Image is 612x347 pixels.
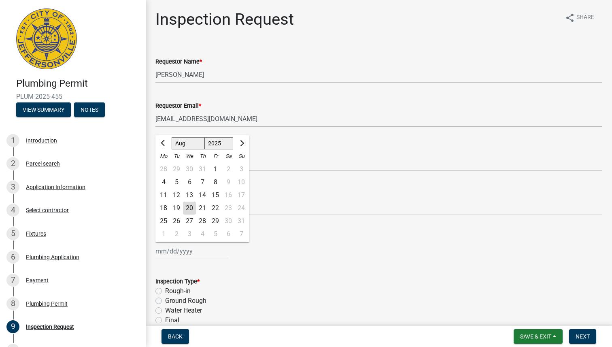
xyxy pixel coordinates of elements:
[157,228,170,241] div: 1
[26,324,74,330] div: Inspection Request
[196,228,209,241] div: Thursday, September 4, 2025
[235,150,248,163] div: Su
[559,10,601,26] button: shareShare
[155,103,201,109] label: Requestor Email
[26,207,69,213] div: Select contractor
[209,202,222,215] div: Friday, August 22, 2025
[209,189,222,202] div: Friday, August 15, 2025
[157,189,170,202] div: Monday, August 11, 2025
[161,329,189,344] button: Back
[183,189,196,202] div: 13
[196,215,209,228] div: Thursday, August 28, 2025
[157,202,170,215] div: Monday, August 18, 2025
[165,306,202,315] label: Water Heater
[16,78,139,89] h4: Plumbing Permit
[196,189,209,202] div: Thursday, August 14, 2025
[157,150,170,163] div: Mo
[236,137,246,150] button: Next month
[576,13,594,23] span: Share
[172,137,204,149] select: Select month
[196,202,209,215] div: 21
[165,296,206,306] label: Ground Rough
[168,333,183,340] span: Back
[170,228,183,241] div: Tuesday, September 2, 2025
[6,274,19,287] div: 7
[6,297,19,310] div: 8
[183,176,196,189] div: 6
[209,150,222,163] div: Fr
[157,163,170,176] div: 28
[6,320,19,333] div: 9
[183,228,196,241] div: 3
[196,163,209,176] div: 31
[170,189,183,202] div: 12
[6,227,19,240] div: 5
[209,176,222,189] div: Friday, August 8, 2025
[157,176,170,189] div: Monday, August 4, 2025
[183,163,196,176] div: 30
[183,176,196,189] div: Wednesday, August 6, 2025
[204,137,234,149] select: Select year
[159,137,168,150] button: Previous month
[16,102,71,117] button: View Summary
[170,202,183,215] div: 19
[6,157,19,170] div: 2
[6,134,19,147] div: 1
[6,204,19,217] div: 4
[209,176,222,189] div: 8
[196,176,209,189] div: 7
[209,163,222,176] div: 1
[196,215,209,228] div: 28
[16,9,77,69] img: City of Jeffersonville, Indiana
[183,228,196,241] div: Wednesday, September 3, 2025
[170,176,183,189] div: Tuesday, August 5, 2025
[26,301,68,307] div: Plumbing Permit
[157,228,170,241] div: Monday, September 1, 2025
[26,184,85,190] div: Application Information
[157,176,170,189] div: 4
[209,215,222,228] div: 29
[74,102,105,117] button: Notes
[170,202,183,215] div: Tuesday, August 19, 2025
[170,176,183,189] div: 5
[155,10,294,29] h1: Inspection Request
[209,228,222,241] div: 5
[576,333,590,340] span: Next
[183,215,196,228] div: Wednesday, August 27, 2025
[565,13,575,23] i: share
[170,150,183,163] div: Tu
[157,189,170,202] div: 11
[183,150,196,163] div: We
[26,277,49,283] div: Payment
[196,176,209,189] div: Thursday, August 7, 2025
[170,189,183,202] div: Tuesday, August 12, 2025
[6,181,19,194] div: 3
[155,279,200,285] label: Inspection Type
[170,215,183,228] div: Tuesday, August 26, 2025
[183,202,196,215] div: 20
[16,107,71,113] wm-modal-confirm: Summary
[183,215,196,228] div: 27
[209,215,222,228] div: Friday, August 29, 2025
[157,202,170,215] div: 18
[209,189,222,202] div: 15
[170,163,183,176] div: 29
[170,215,183,228] div: 26
[170,228,183,241] div: 2
[170,163,183,176] div: Tuesday, July 29, 2025
[26,161,60,166] div: Parcel search
[196,228,209,241] div: 4
[569,329,596,344] button: Next
[209,163,222,176] div: Friday, August 1, 2025
[196,150,209,163] div: Th
[16,93,130,100] span: PLUM-2025-455
[196,163,209,176] div: Thursday, July 31, 2025
[157,215,170,228] div: Monday, August 25, 2025
[165,286,191,296] label: Rough-in
[222,150,235,163] div: Sa
[155,243,229,260] input: mm/dd/yyyy
[155,59,202,65] label: Requestor Name
[26,231,46,236] div: Fixtures
[183,189,196,202] div: Wednesday, August 13, 2025
[209,202,222,215] div: 22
